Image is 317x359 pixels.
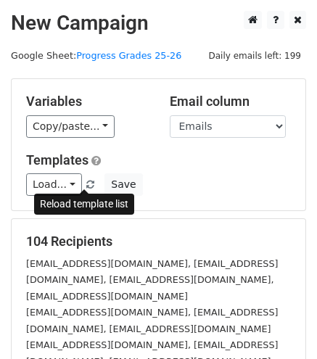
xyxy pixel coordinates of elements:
[76,50,181,61] a: Progress Grades 25-26
[26,173,82,196] a: Load...
[34,194,134,215] div: Reload template list
[26,152,88,168] a: Templates
[26,258,278,302] small: [EMAIL_ADDRESS][DOMAIN_NAME], [EMAIL_ADDRESS][DOMAIN_NAME], [EMAIL_ADDRESS][DOMAIN_NAME], [EMAIL_...
[26,234,291,249] h5: 104 Recipients
[244,289,317,359] iframe: Chat Widget
[203,48,306,64] span: Daily emails left: 199
[170,94,292,110] h5: Email column
[203,50,306,61] a: Daily emails left: 199
[104,173,142,196] button: Save
[26,307,278,334] small: [EMAIL_ADDRESS][DOMAIN_NAME], [EMAIL_ADDRESS][DOMAIN_NAME], [EMAIL_ADDRESS][DOMAIN_NAME]
[11,50,181,61] small: Google Sheet:
[26,94,148,110] h5: Variables
[26,115,115,138] a: Copy/paste...
[11,11,306,36] h2: New Campaign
